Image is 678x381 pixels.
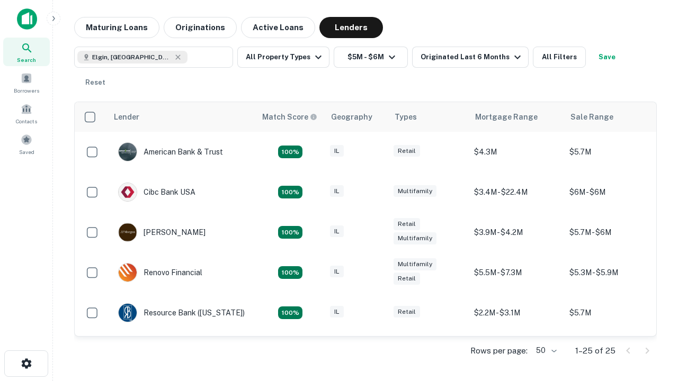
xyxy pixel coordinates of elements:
button: Save your search to get updates of matches that match your search criteria. [590,47,624,68]
div: Matching Properties: 4, hasApolloMatch: undefined [278,306,302,319]
div: IL [330,145,344,157]
button: $5M - $6M [334,47,408,68]
div: IL [330,306,344,318]
div: Matching Properties: 7, hasApolloMatch: undefined [278,146,302,158]
p: 1–25 of 25 [575,344,615,357]
td: $5.7M [564,293,659,333]
p: Rows per page: [470,344,528,357]
div: IL [330,266,344,278]
div: Multifamily [394,258,436,270]
th: Types [388,102,469,132]
div: Matching Properties: 4, hasApolloMatch: undefined [278,186,302,198]
button: Active Loans [241,17,315,38]
button: Originations [164,17,237,38]
button: Maturing Loans [74,17,159,38]
th: Capitalize uses an advanced AI algorithm to match your search with the best lender. The match sco... [256,102,325,132]
iframe: Chat Widget [625,262,678,313]
a: Search [3,38,50,66]
img: picture [119,143,137,161]
span: Borrowers [14,86,39,95]
div: Matching Properties: 4, hasApolloMatch: undefined [278,226,302,239]
div: Renovo Financial [118,263,202,282]
td: $4M [469,333,564,373]
a: Saved [3,130,50,158]
span: Saved [19,148,34,156]
div: Geography [331,111,372,123]
span: Elgin, [GEOGRAPHIC_DATA], [GEOGRAPHIC_DATA] [92,52,172,62]
div: Retail [394,218,420,230]
th: Mortgage Range [469,102,564,132]
div: Capitalize uses an advanced AI algorithm to match your search with the best lender. The match sco... [262,111,317,123]
div: Lender [114,111,139,123]
img: picture [119,183,137,201]
div: IL [330,225,344,238]
button: All Property Types [237,47,329,68]
td: $4.3M [469,132,564,172]
div: American Bank & Trust [118,142,223,161]
img: capitalize-icon.png [17,8,37,30]
div: Retail [394,306,420,318]
img: picture [119,304,137,322]
div: Mortgage Range [475,111,538,123]
div: Resource Bank ([US_STATE]) [118,303,245,322]
div: Originated Last 6 Months [421,51,524,63]
td: $2.2M - $3.1M [469,293,564,333]
button: Originated Last 6 Months [412,47,529,68]
td: $5.3M - $5.9M [564,252,659,293]
td: $5.7M - $6M [564,212,659,252]
div: Sale Range [570,111,613,123]
div: Matching Properties: 4, hasApolloMatch: undefined [278,266,302,279]
a: Contacts [3,99,50,128]
button: Lenders [319,17,383,38]
img: picture [119,264,137,282]
span: Contacts [16,117,37,125]
div: Retail [394,145,420,157]
div: Retail [394,273,420,285]
td: $5.5M - $7.3M [469,252,564,293]
th: Sale Range [564,102,659,132]
td: $6M - $6M [564,172,659,212]
div: Multifamily [394,232,436,244]
h6: Match Score [262,111,315,123]
div: 50 [532,343,558,358]
td: $5.6M [564,333,659,373]
th: Lender [108,102,256,132]
div: Multifamily [394,185,436,197]
td: $5.7M [564,132,659,172]
button: All Filters [533,47,586,68]
button: Reset [78,72,112,93]
th: Geography [325,102,388,132]
div: IL [330,185,344,197]
img: picture [119,223,137,241]
div: Cibc Bank USA [118,183,195,202]
a: Borrowers [3,68,50,97]
div: Types [395,111,417,123]
td: $3.9M - $4.2M [469,212,564,252]
span: Search [17,56,36,64]
td: $3.4M - $22.4M [469,172,564,212]
div: [PERSON_NAME] [118,223,206,242]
